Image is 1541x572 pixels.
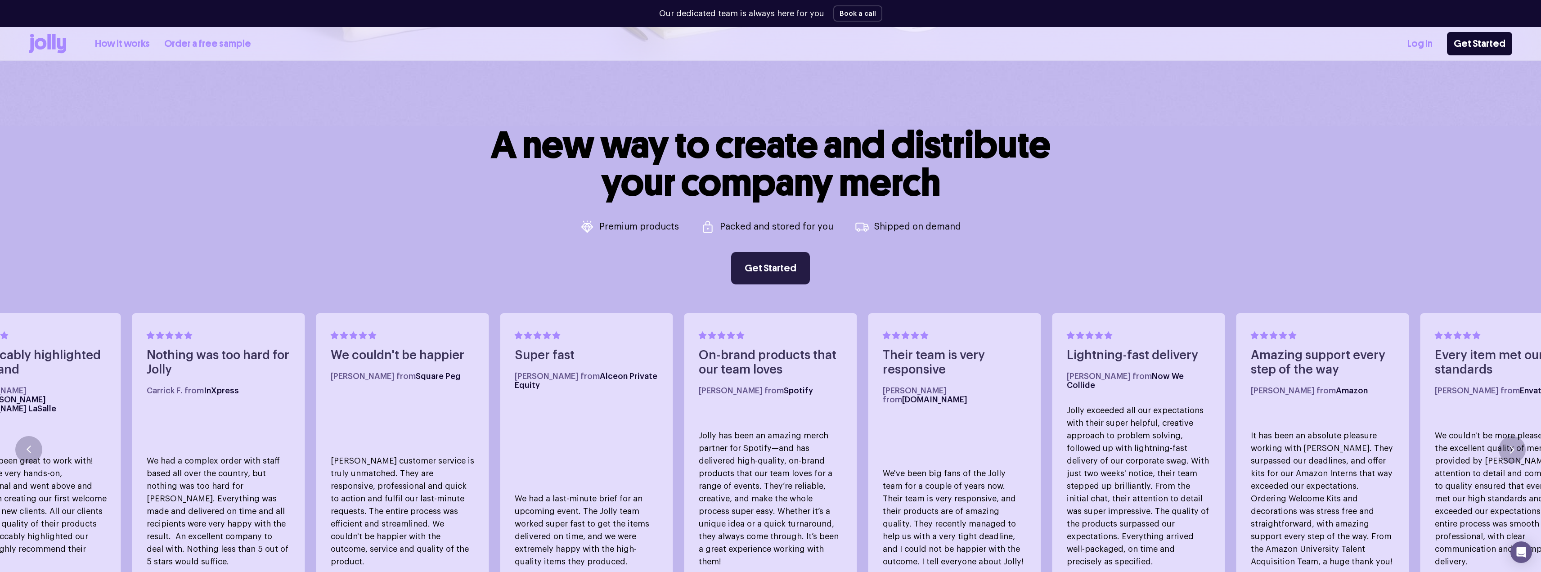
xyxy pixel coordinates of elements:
p: Jolly has been an amazing merch partner for Spotify—and has delivered high-quality, on-brand prod... [699,429,843,568]
p: We had a complex order with staff based all over the country, but nothing was too hard for [PERSO... [147,455,291,568]
p: Jolly exceeded all our expectations with their super helpful, creative approach to problem solvin... [1067,404,1211,568]
h1: A new way to create and distribute your company merch [491,126,1051,202]
h5: [PERSON_NAME] from [1067,372,1211,390]
p: Shipped on demand [874,222,961,231]
p: We had a last-minute brief for an upcoming event. The Jolly team worked super fast to get the ite... [515,492,659,568]
a: Get Started [1447,32,1512,55]
h4: We couldn't be happier [331,348,475,363]
span: Spotify [784,387,813,395]
h4: Super fast [515,348,659,363]
a: Log In [1407,36,1433,51]
p: We've been big fans of the Jolly team for a couple of years now. Their team is very responsive, a... [883,467,1027,568]
p: Packed and stored for you [720,222,833,231]
h5: [PERSON_NAME] from [699,386,843,395]
h4: Amazing support every step of the way [1251,348,1395,377]
h4: Nothing was too hard for Jolly [147,348,291,377]
span: Square Peg [416,372,461,380]
span: [DOMAIN_NAME] [902,396,967,404]
a: Get Started [731,252,810,284]
button: Book a call [833,5,882,22]
span: InXpress [204,387,239,395]
h4: Their team is very responsive [883,348,1027,377]
h4: Lightning-fast delivery [1067,348,1211,363]
p: It has been an absolute pleasure working with [PERSON_NAME]. They surpassed our deadlines, and of... [1251,429,1395,568]
h5: [PERSON_NAME] from [331,372,475,381]
span: Amazon [1336,387,1368,395]
p: [PERSON_NAME] customer service is truly unmatched. They are responsive, professional and quick to... [331,455,475,568]
a: How it works [95,36,150,51]
h5: [PERSON_NAME] from [1251,386,1395,395]
p: Our dedicated team is always here for you [659,8,824,20]
h5: Carrick F. from [147,386,291,395]
div: Open Intercom Messenger [1510,541,1532,563]
h5: [PERSON_NAME] from [883,386,1027,404]
h5: [PERSON_NAME] from [515,372,659,390]
a: Order a free sample [164,36,251,51]
h4: On-brand products that our team loves [699,348,843,377]
p: Premium products [599,222,679,231]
